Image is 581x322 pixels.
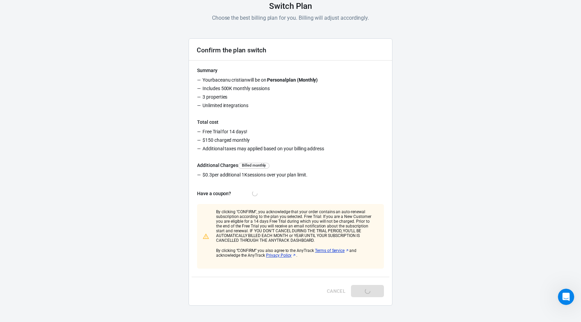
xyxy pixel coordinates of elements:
[197,47,266,54] h2: Confirm the plan switch
[241,163,267,169] span: Billed monthly
[269,1,312,11] h1: Switch Plan
[267,77,318,83] strong: Personal plan ( Monthly )
[197,190,231,197] h6: Have a coupon?
[212,14,369,22] p: Choose the best billing plan for you. Billing will adjust accordingly.
[203,172,212,177] span: $0.3
[197,102,384,111] li: Unlimited integrations
[197,77,384,85] li: Your baceanu cristian will be on
[197,119,384,125] h6: Total cost
[197,128,384,137] li: Free Trial for 14 days!
[266,253,296,258] a: Privacy Policy
[197,67,384,74] h6: Summary
[216,248,376,258] p: By clicking “CONFIRM” you also agree to the AnyTrack and acknowledge the AnyTrack .
[558,289,574,305] iframe: Intercom live chat
[197,145,384,154] li: Additional taxes may applied based on your billing address
[197,137,384,145] li: $150 charged monthly
[315,248,349,253] a: Terms of Service
[197,162,384,169] h6: Additional Charges
[197,94,384,102] li: 3 properties
[197,85,384,94] li: Includes 500K monthly sessions
[197,171,384,180] li: per additional sessions over your plan limit.
[216,209,376,243] p: By clicking "CONFIRM", you acknowledge that your order contains an auto-renewal subscription acco...
[242,172,247,177] span: 1K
